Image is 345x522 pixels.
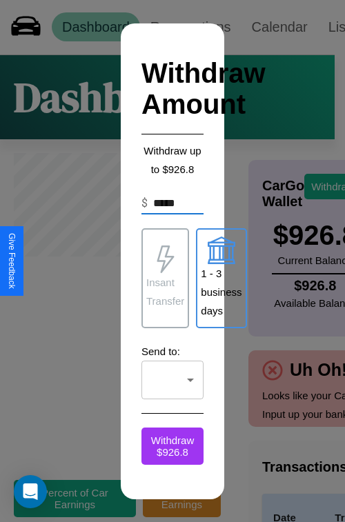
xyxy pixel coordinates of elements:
p: Withdraw up to $ 926.8 [141,141,204,179]
p: Insant Transfer [146,273,184,310]
p: 1 - 3 business days [201,264,241,320]
div: Give Feedback [7,233,17,289]
h2: Withdraw Amount [141,44,204,134]
p: $ [141,195,148,212]
button: Withdraw $926.8 [141,428,204,465]
div: Open Intercom Messenger [14,475,47,508]
p: Send to: [141,342,204,361]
